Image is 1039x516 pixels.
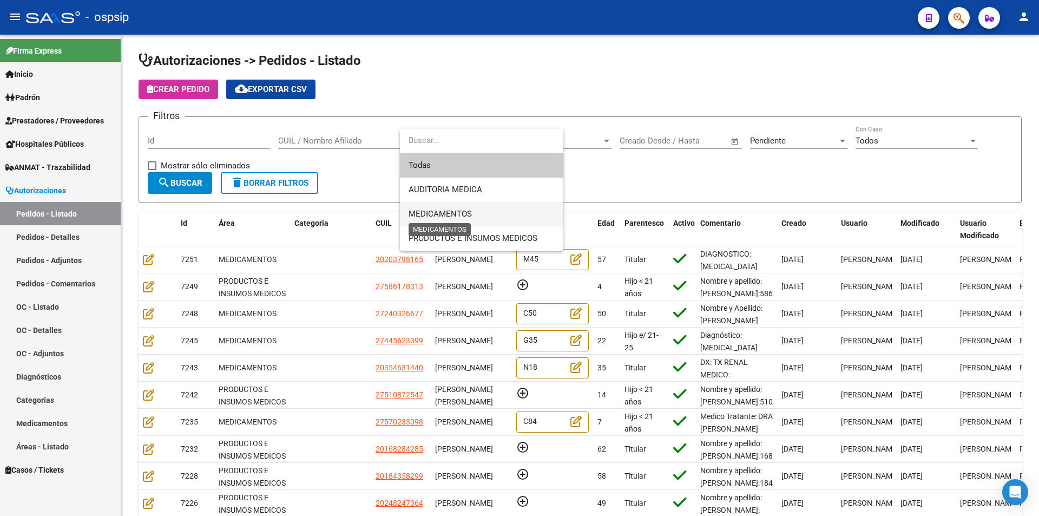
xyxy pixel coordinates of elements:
[409,185,482,194] span: AUDITORIA MEDICA
[400,128,562,153] input: dropdown search
[409,233,537,243] span: PRODUCTOS E INSUMOS MEDICOS
[1002,479,1028,505] div: Open Intercom Messenger
[409,153,555,178] span: Todas
[409,209,472,219] span: MEDICAMENTOS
